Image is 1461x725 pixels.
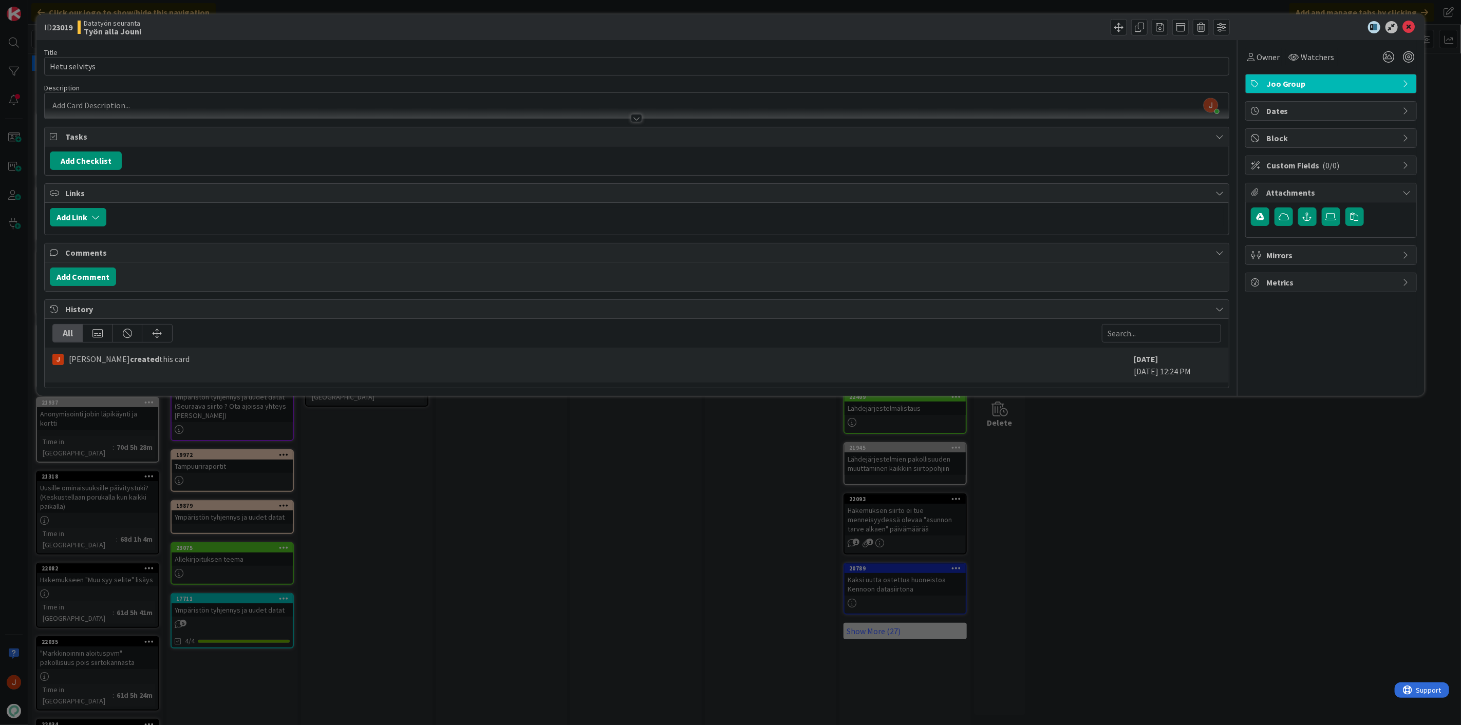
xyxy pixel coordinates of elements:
b: created [130,354,159,364]
button: Add Checklist [50,151,122,170]
img: AAcHTtdL3wtcyn1eGseKwND0X38ITvXuPg5_7r7WNcK5=s96-c [1204,98,1218,112]
b: [DATE] [1134,354,1158,364]
span: Mirrors [1266,249,1398,261]
b: 23019 [52,22,72,32]
span: Joo Group [1266,78,1398,90]
span: Attachments [1266,186,1398,199]
span: Dates [1266,105,1398,117]
span: ID [44,21,72,33]
label: Title [44,48,58,57]
span: Datatyön seuranta [84,19,141,27]
span: Tasks [65,130,1210,143]
div: [DATE] 12:24 PM [1134,353,1221,377]
span: History [65,303,1210,315]
span: Block [1266,132,1398,144]
span: [PERSON_NAME] this card [69,353,190,365]
span: Custom Fields [1266,159,1398,171]
div: All [53,325,83,342]
span: Support [22,2,47,14]
input: Search... [1102,324,1221,342]
span: ( 0/0 ) [1323,160,1340,170]
span: Watchers [1301,51,1335,63]
span: Description [44,83,80,92]
input: type card name here... [44,57,1229,75]
span: Comments [65,246,1210,259]
img: JM [52,354,64,365]
button: Add Comment [50,268,116,286]
b: Työn alla Jouni [84,27,141,35]
span: Owner [1257,51,1280,63]
span: Metrics [1266,276,1398,289]
button: Add Link [50,208,106,226]
span: Links [65,187,1210,199]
